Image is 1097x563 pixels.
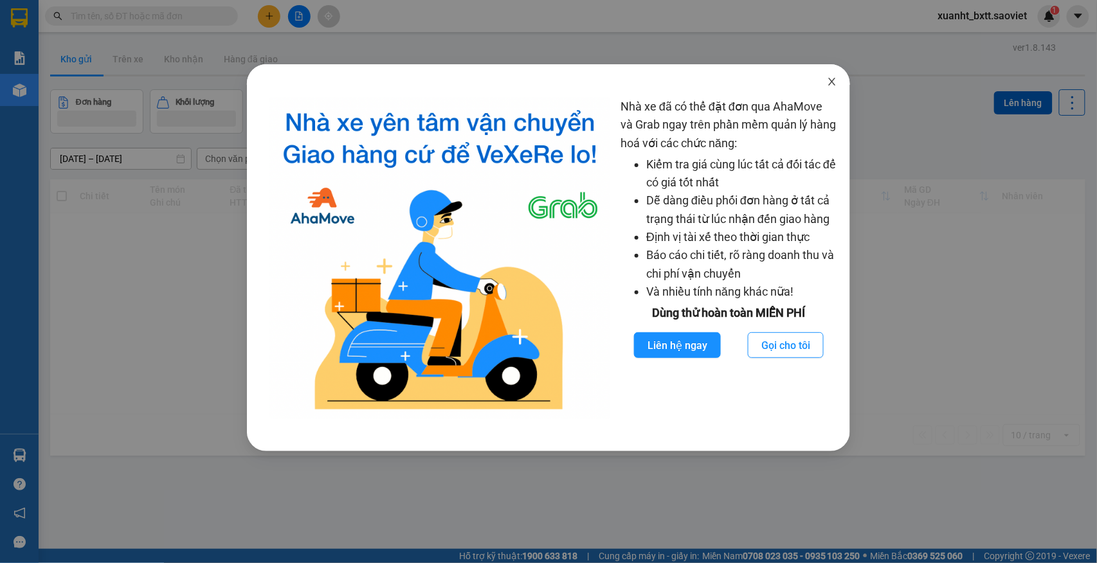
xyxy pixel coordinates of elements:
div: Dùng thử hoàn toàn MIỄN PHÍ [621,304,837,322]
li: Báo cáo chi tiết, rõ ràng doanh thu và chi phí vận chuyển [646,246,837,283]
li: Dễ dàng điều phối đơn hàng ở tất cả trạng thái từ lúc nhận đến giao hàng [646,192,837,228]
img: logo [270,98,610,419]
li: Và nhiều tính năng khác nữa! [646,283,837,301]
div: Nhà xe đã có thể đặt đơn qua AhaMove và Grab ngay trên phần mềm quản lý hàng hoá với các chức năng: [621,98,837,419]
button: Gọi cho tôi [748,332,824,358]
button: Close [814,64,850,100]
span: close [827,76,837,87]
span: Liên hệ ngay [648,337,707,353]
span: Gọi cho tôi [761,337,810,353]
li: Định vị tài xế theo thời gian thực [646,228,837,246]
button: Liên hệ ngay [634,332,721,358]
li: Kiểm tra giá cùng lúc tất cả đối tác để có giá tốt nhất [646,156,837,192]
